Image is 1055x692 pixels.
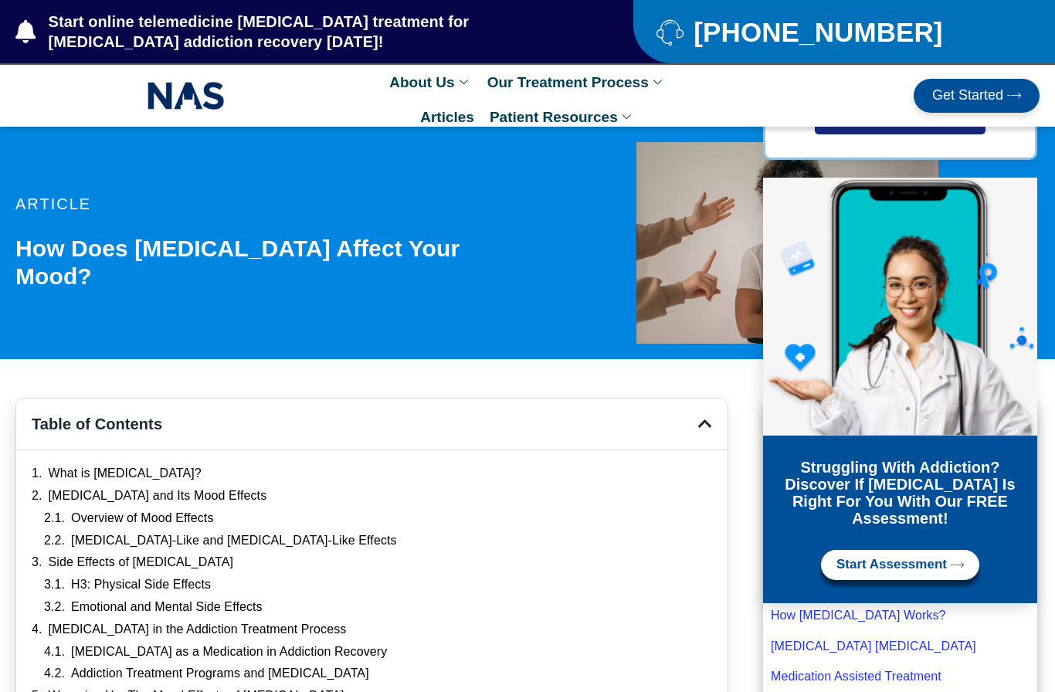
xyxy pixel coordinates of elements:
[49,488,267,504] a: [MEDICAL_DATA] and Its Mood Effects
[71,644,387,660] a: [MEDICAL_DATA] as a Medication in Addiction Recovery
[656,19,1016,46] a: [PHONE_NUMBER]
[763,178,1037,436] img: Online Suboxone Treatment - Opioid Addiction Treatment using phone
[836,558,947,572] span: Start Assessment
[148,78,225,114] img: NAS_email_signature-removebg-preview.png
[412,100,482,134] a: Articles
[775,459,1026,527] h3: Struggling with addiction? Discover if [MEDICAL_DATA] is right for you with our FREE Assessment!
[15,12,572,52] a: Start online telemedicine [MEDICAL_DATA] treatment for [MEDICAL_DATA] addiction recovery [DATE]!
[698,416,712,432] div: Close table of contents
[71,511,213,527] a: Overview of Mood Effects
[32,414,698,434] h4: Table of Contents
[771,670,941,683] a: Medication Assisted Treatment
[71,577,211,593] a: H3: Physical Side Effects
[482,100,643,134] a: Patient Resources
[15,235,535,290] h1: How Does [MEDICAL_DATA] Affect Your Mood?
[45,12,572,52] span: Start online telemedicine [MEDICAL_DATA] treatment for [MEDICAL_DATA] addiction recovery [DATE]!
[71,666,369,682] a: Addiction Treatment Programs and [MEDICAL_DATA]
[71,533,397,549] a: [MEDICAL_DATA]-Like and [MEDICAL_DATA]-Like Effects
[15,196,535,212] p: article
[690,22,942,42] span: [PHONE_NUMBER]
[821,550,979,580] a: Start Assessment
[771,609,946,622] a: How [MEDICAL_DATA] Works?
[382,65,479,100] a: About Us
[71,599,263,616] a: Emotional and Mental Side Effects
[636,142,939,344] img: Woman not in the mood
[480,65,673,100] a: Our Treatment Process
[932,88,1003,103] span: Get Started
[771,639,976,653] a: [MEDICAL_DATA] [MEDICAL_DATA]
[49,555,234,571] a: Side Effects of [MEDICAL_DATA]
[914,79,1040,113] a: Get Started
[49,466,202,482] a: What is [MEDICAL_DATA]?
[49,622,347,638] a: [MEDICAL_DATA] in the Addiction Treatment Process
